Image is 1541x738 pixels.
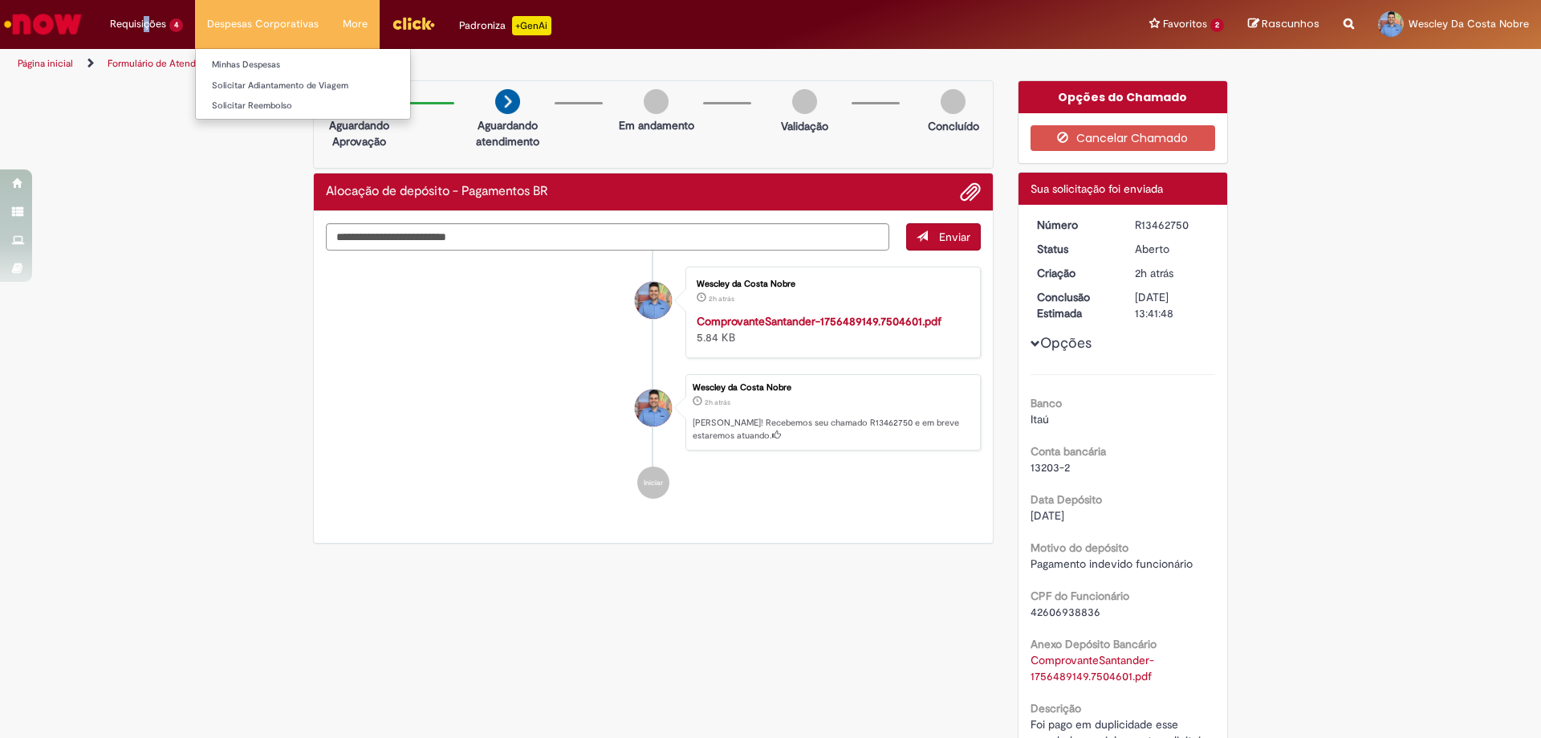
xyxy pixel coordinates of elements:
span: Wescley Da Costa Nobre [1409,17,1529,31]
span: Requisições [110,16,166,32]
a: Solicitar Adiantamento de Viagem [196,77,410,95]
div: Opções do Chamado [1019,81,1228,113]
div: [DATE] 13:41:48 [1135,289,1210,321]
p: Aguardando Aprovação [320,117,398,149]
button: Adicionar anexos [960,181,981,202]
p: Validação [781,118,828,134]
a: Rascunhos [1248,17,1319,32]
a: Formulário de Atendimento [108,57,226,70]
b: Motivo do depósito [1031,540,1128,555]
div: Wescley da Costa Nobre [697,279,964,289]
span: Enviar [939,230,970,244]
img: img-circle-grey.png [941,89,966,114]
ul: Despesas Corporativas [195,48,411,120]
span: Rascunhos [1262,16,1319,31]
time: 29/08/2025 14:41:02 [709,294,734,304]
img: img-circle-grey.png [792,89,817,114]
div: R13462750 [1135,217,1210,233]
li: Wescley da Costa Nobre [326,374,981,451]
button: Enviar [906,223,981,251]
b: Conta bancária [1031,444,1106,459]
p: Concluído [928,118,979,134]
time: 29/08/2025 14:41:45 [1135,266,1173,280]
b: Descrição [1031,701,1081,716]
span: Despesas Corporativas [207,16,319,32]
img: img-circle-grey.png [644,89,669,114]
div: 5.84 KB [697,313,964,345]
div: 29/08/2025 14:41:45 [1135,265,1210,281]
button: Cancelar Chamado [1031,125,1216,151]
a: Página inicial [18,57,73,70]
span: Pagamento indevido funcionário [1031,557,1193,571]
div: Aberto [1135,241,1210,257]
b: Banco [1031,396,1062,410]
span: 2h atrás [705,398,730,407]
img: ServiceNow [2,8,84,40]
span: Favoritos [1163,16,1207,32]
span: 13203-2 [1031,460,1070,475]
b: CPF do Funcionário [1031,589,1129,603]
div: Wescley da Costa Nobre [635,389,672,426]
dt: Número [1025,217,1124,233]
div: Wescley da Costa Nobre [635,282,672,319]
span: 42606938836 [1031,605,1100,619]
ul: Trilhas de página [12,49,1015,79]
span: 4 [169,18,183,32]
b: Data Depósito [1031,492,1102,507]
a: Download de ComprovanteSantander-1756489149.7504601.pdf [1031,653,1154,683]
time: 29/08/2025 14:41:45 [705,398,730,407]
div: Padroniza [459,16,551,35]
a: Solicitar Reembolso [196,97,410,115]
textarea: Digite sua mensagem aqui... [326,223,889,251]
span: 2 [1210,18,1224,32]
img: click_logo_yellow_360x200.png [392,11,435,35]
a: Minhas Despesas [196,56,410,74]
span: 2h atrás [1135,266,1173,280]
h2: Alocação de depósito - Pagamentos BR Histórico de tíquete [326,185,548,199]
dt: Conclusão Estimada [1025,289,1124,321]
p: [PERSON_NAME]! Recebemos seu chamado R13462750 e em breve estaremos atuando. [693,417,972,442]
span: Sua solicitação foi enviada [1031,181,1163,196]
img: arrow-next.png [495,89,520,114]
p: Em andamento [619,117,694,133]
a: ComprovanteSantander-1756489149.7504601.pdf [697,314,941,328]
p: +GenAi [512,16,551,35]
b: Anexo Depósito Bancário [1031,637,1157,651]
span: [DATE] [1031,508,1064,523]
dt: Criação [1025,265,1124,281]
span: More [343,16,368,32]
dt: Status [1025,241,1124,257]
div: Wescley da Costa Nobre [693,383,972,393]
span: Itaú [1031,412,1049,426]
span: 2h atrás [709,294,734,304]
ul: Histórico de tíquete [326,251,981,516]
p: Aguardando atendimento [469,117,547,149]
